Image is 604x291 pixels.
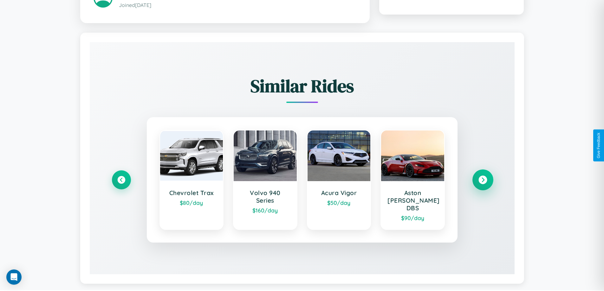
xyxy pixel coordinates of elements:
[596,133,601,158] div: Give Feedback
[112,74,492,98] h2: Similar Rides
[166,199,217,206] div: $ 80 /day
[119,1,356,10] p: Joined [DATE]
[233,130,297,230] a: Volvo 940 Series$160/day
[240,189,290,204] h3: Volvo 940 Series
[159,130,224,230] a: Chevrolet Trax$80/day
[387,214,438,221] div: $ 90 /day
[6,269,22,285] div: Open Intercom Messenger
[314,199,364,206] div: $ 50 /day
[307,130,371,230] a: Acura Vigor$50/day
[380,130,445,230] a: Aston [PERSON_NAME] DBS$90/day
[240,207,290,214] div: $ 160 /day
[387,189,438,212] h3: Aston [PERSON_NAME] DBS
[314,189,364,197] h3: Acura Vigor
[166,189,217,197] h3: Chevrolet Trax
